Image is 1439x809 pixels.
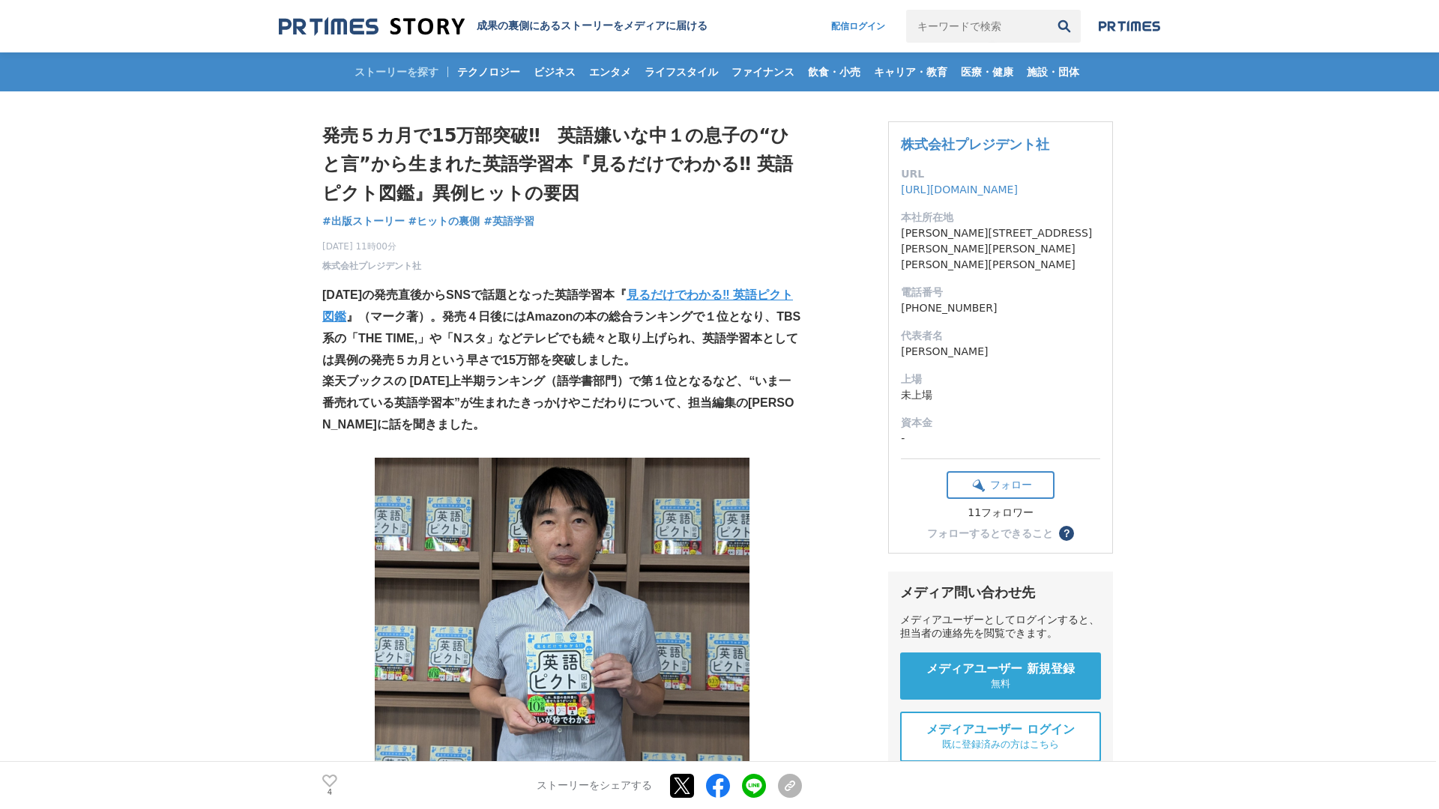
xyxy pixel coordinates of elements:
a: #ヒットの裏側 [408,213,480,229]
h1: 発売５カ月で15万部突破‼ 英語嫌いな中１の息子の“ひと言”から生まれた英語学習本『見るだけでわかる‼ 英語ピクト図鑑』異例ヒットの要因 [322,121,802,207]
span: ？ [1061,528,1072,539]
span: 飲食・小売 [802,65,866,79]
a: 配信ログイン [816,10,900,43]
p: ストーリーをシェアする [537,779,652,793]
a: 成果の裏側にあるストーリーをメディアに届ける 成果の裏側にあるストーリーをメディアに届ける [279,16,708,37]
dd: [PERSON_NAME][STREET_ADDRESS][PERSON_NAME][PERSON_NAME][PERSON_NAME][PERSON_NAME] [901,225,1100,273]
span: メディアユーザー 新規登録 [926,661,1075,677]
a: メディアユーザー 新規登録 無料 [900,652,1101,700]
button: フォロー [947,471,1055,499]
span: 無料 [991,677,1010,691]
dt: 上場 [901,372,1100,387]
span: ビジネス [528,65,582,79]
strong: [DATE]の発売直後からSNSで話題となった英語学習本『 [322,288,627,301]
a: ビジネス [528,52,582,91]
div: フォローするとできること [927,528,1053,539]
img: 成果の裏側にあるストーリーをメディアに届ける [279,16,465,37]
dd: [PERSON_NAME] [901,344,1100,360]
strong: 』（マーク著）。発売４日後にはAmazonの本の総合ランキングで１位となり、TBS系の「THE TIME,」や「Nスタ」などテレビでも続々と取り上げられ、英語学習本としては異例の発売５カ月という... [322,310,800,366]
div: メディアユーザーとしてログインすると、担当者の連絡先を閲覧できます。 [900,613,1101,640]
div: 11フォロワー [947,506,1055,520]
span: 既に登録済みの方はこちら [942,738,1059,751]
span: [DATE] 11時00分 [322,240,421,253]
a: メディアユーザー ログイン 既に登録済みの方はこちら [900,712,1101,762]
span: ライフスタイル [639,65,724,79]
a: ライフスタイル [639,52,724,91]
dd: 未上場 [901,387,1100,403]
span: #ヒットの裏側 [408,214,480,228]
a: 株式会社プレジデント社 [901,136,1049,152]
dt: 資本金 [901,415,1100,431]
a: キャリア・教育 [868,52,953,91]
dt: 代表者名 [901,328,1100,344]
a: テクノロジー [451,52,526,91]
dd: [PHONE_NUMBER] [901,300,1100,316]
img: prtimes [1099,20,1160,32]
span: テクノロジー [451,65,526,79]
span: エンタメ [583,65,637,79]
span: キャリア・教育 [868,65,953,79]
a: エンタメ [583,52,637,91]
p: 4 [322,789,337,796]
a: 飲食・小売 [802,52,866,91]
h2: 成果の裏側にあるストーリーをメディアに届ける [477,19,708,33]
button: ？ [1059,526,1074,541]
button: 検索 [1048,10,1081,43]
a: [URL][DOMAIN_NAME] [901,184,1018,196]
a: #出版ストーリー [322,213,405,229]
span: #出版ストーリー [322,214,405,228]
a: #英語学習 [483,213,534,229]
span: 施設・団体 [1021,65,1085,79]
span: ファイナンス [725,65,800,79]
input: キーワードで検索 [906,10,1048,43]
a: 施設・団体 [1021,52,1085,91]
dt: 本社所在地 [901,210,1100,225]
dt: 電話番号 [901,285,1100,300]
span: メディアユーザー ログイン [926,722,1075,738]
a: ファイナンス [725,52,800,91]
strong: 楽天ブックスの [DATE]上半期ランキング（語学書部門）で第１位となるなど、“いま一番売れている英語学習本”が生まれたきっかけやこだわりについて、担当編集の[PERSON_NAME]に話を聞き... [322,375,794,431]
div: メディア問い合わせ先 [900,584,1101,602]
a: 医療・健康 [955,52,1019,91]
a: 見るだけでわかる‼ 英語ピクト図鑑 [322,288,793,323]
dd: - [901,431,1100,446]
span: #英語学習 [483,214,534,228]
span: 医療・健康 [955,65,1019,79]
a: 株式会社プレジデント社 [322,259,421,273]
dt: URL [901,166,1100,182]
